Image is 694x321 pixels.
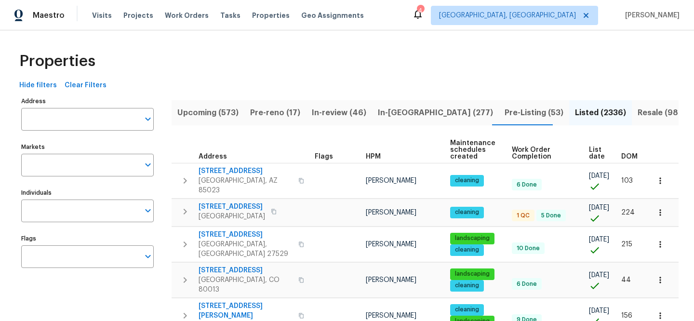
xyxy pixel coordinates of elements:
[621,209,635,216] span: 224
[165,11,209,20] span: Work Orders
[141,250,155,263] button: Open
[199,230,293,240] span: [STREET_ADDRESS]
[451,270,494,278] span: landscaping
[33,11,65,20] span: Maestro
[61,77,110,94] button: Clear Filters
[513,280,541,288] span: 6 Done
[366,209,416,216] span: [PERSON_NAME]
[21,236,154,241] label: Flags
[621,177,633,184] span: 103
[589,308,609,314] span: [DATE]
[366,241,416,248] span: [PERSON_NAME]
[575,106,626,120] span: Listed (2336)
[92,11,112,20] span: Visits
[19,80,57,92] span: Hide filters
[451,306,483,314] span: cleaning
[21,98,154,104] label: Address
[417,6,424,15] div: 4
[513,244,544,253] span: 10 Done
[513,212,534,220] span: 1 QC
[451,234,494,242] span: landscaping
[621,153,638,160] span: DOM
[589,272,609,279] span: [DATE]
[366,153,381,160] span: HPM
[512,147,573,160] span: Work Order Completion
[451,176,483,185] span: cleaning
[378,106,493,120] span: In-[GEOGRAPHIC_DATA] (277)
[621,11,680,20] span: [PERSON_NAME]
[252,11,290,20] span: Properties
[366,312,416,319] span: [PERSON_NAME]
[589,236,609,243] span: [DATE]
[19,56,95,66] span: Properties
[199,275,293,294] span: [GEOGRAPHIC_DATA], CO 80013
[199,301,293,321] span: [STREET_ADDRESS][PERSON_NAME]
[15,77,61,94] button: Hide filters
[21,190,154,196] label: Individuals
[638,106,686,120] span: Resale (988)
[450,140,495,160] span: Maintenance schedules created
[141,112,155,126] button: Open
[199,153,227,160] span: Address
[199,266,293,275] span: [STREET_ADDRESS]
[312,106,366,120] span: In-review (46)
[315,153,333,160] span: Flags
[505,106,563,120] span: Pre-Listing (53)
[439,11,576,20] span: [GEOGRAPHIC_DATA], [GEOGRAPHIC_DATA]
[621,277,631,283] span: 44
[199,176,293,195] span: [GEOGRAPHIC_DATA], AZ 85023
[366,177,416,184] span: [PERSON_NAME]
[199,166,293,176] span: [STREET_ADDRESS]
[537,212,565,220] span: 5 Done
[589,204,609,211] span: [DATE]
[513,181,541,189] span: 6 Done
[621,312,632,319] span: 156
[589,173,609,179] span: [DATE]
[199,202,265,212] span: [STREET_ADDRESS]
[141,204,155,217] button: Open
[301,11,364,20] span: Geo Assignments
[250,106,300,120] span: Pre-reno (17)
[451,208,483,216] span: cleaning
[366,277,416,283] span: [PERSON_NAME]
[621,241,632,248] span: 215
[199,240,293,259] span: [GEOGRAPHIC_DATA], [GEOGRAPHIC_DATA] 27529
[451,281,483,290] span: cleaning
[21,144,154,150] label: Markets
[199,212,265,221] span: [GEOGRAPHIC_DATA]
[589,147,605,160] span: List date
[451,246,483,254] span: cleaning
[65,80,107,92] span: Clear Filters
[220,12,240,19] span: Tasks
[177,106,239,120] span: Upcoming (573)
[141,158,155,172] button: Open
[123,11,153,20] span: Projects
